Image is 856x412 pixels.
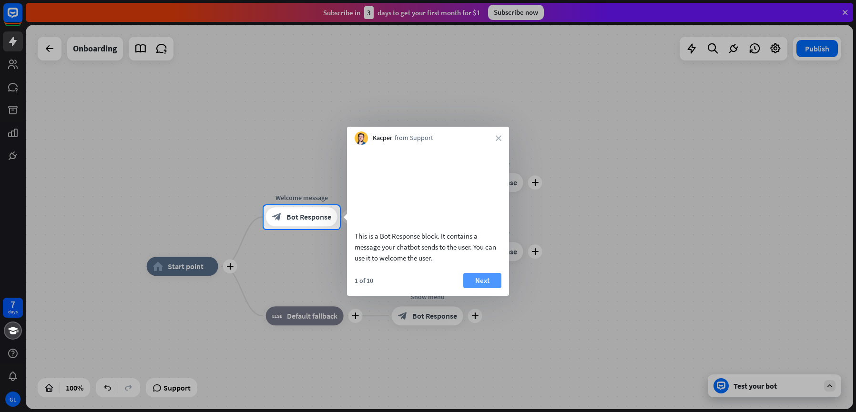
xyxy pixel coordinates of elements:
[463,273,501,288] button: Next
[8,4,36,32] button: Open LiveChat chat widget
[272,212,282,222] i: block_bot_response
[355,276,373,285] div: 1 of 10
[395,133,433,143] span: from Support
[355,231,501,263] div: This is a Bot Response block. It contains a message your chatbot sends to the user. You can use i...
[286,212,331,222] span: Bot Response
[373,133,392,143] span: Kacper
[496,135,501,141] i: close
